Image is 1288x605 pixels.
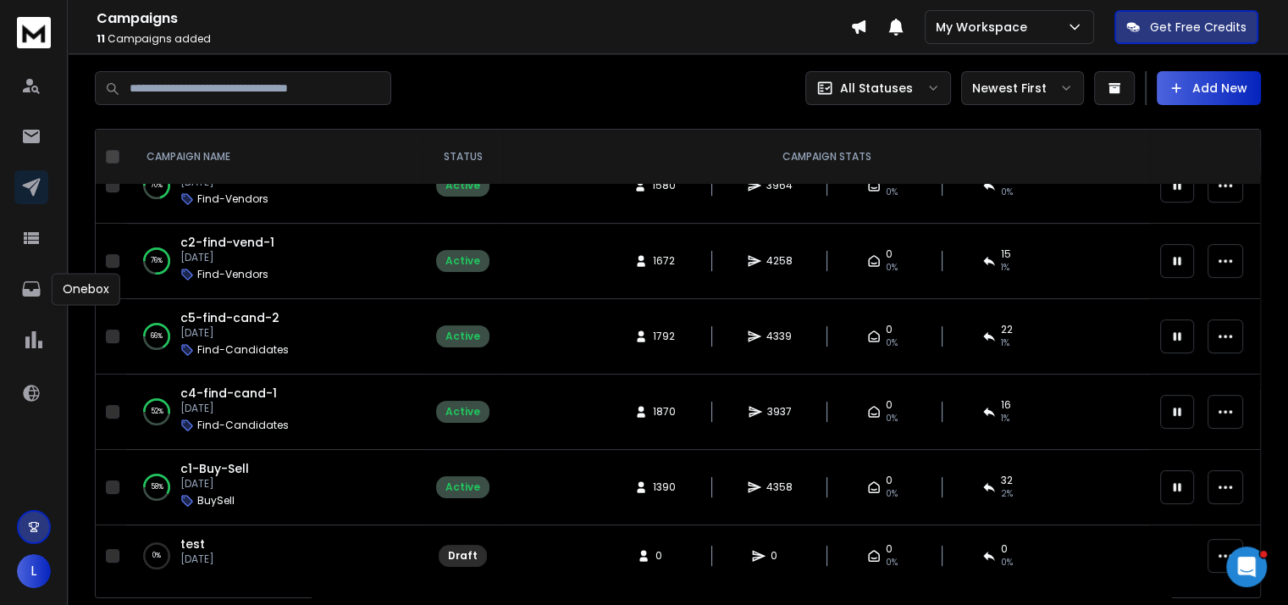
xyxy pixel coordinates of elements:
span: 0 [655,549,672,563]
p: [DATE] [180,251,274,264]
td: 52%c4-find-cand-1[DATE]Find-Candidates [126,375,423,450]
p: 66 % [151,328,163,345]
div: Active [445,330,480,343]
span: 0% [886,487,898,501]
span: 0 [771,549,788,563]
span: 0% [886,186,898,199]
span: 0 [1001,542,1008,556]
p: [DATE] [180,552,214,566]
td: 76%c2-find-vend-1[DATE]Find-Vendors [126,224,423,299]
span: 0% [1001,556,1013,569]
span: 1580 [652,179,676,192]
span: 0% [886,336,898,350]
span: 4358 [766,480,793,494]
div: Active [445,480,480,494]
a: c2-find-vend-1 [180,234,274,251]
span: 4339 [766,330,792,343]
a: c5-find-cand-2 [180,309,279,326]
th: STATUS [423,130,503,185]
td: 58%c1-Buy-Sell[DATE]BuySell [126,450,423,525]
span: 0% [886,412,898,425]
button: L [17,554,51,588]
span: 1870 [653,405,676,419]
span: 22 [1001,323,1013,336]
span: 0 [886,542,893,556]
td: 0%test[DATE] [126,525,423,587]
p: All Statuses [840,80,913,97]
p: Campaigns added [97,32,850,46]
span: 0% [886,261,898,275]
img: logo [17,17,51,48]
p: 76 % [151,253,163,269]
span: 1792 [653,330,675,343]
span: 2 % [1001,487,1013,501]
span: 0 [886,247,893,261]
div: Active [445,254,480,268]
div: Active [445,179,480,192]
p: [DATE] [180,402,289,415]
span: 32 [1001,474,1013,487]
span: 1 % [1001,261,1009,275]
p: BuySell [197,494,235,508]
th: CAMPAIGN STATS [503,130,1150,185]
th: CAMPAIGN NAME [126,130,423,185]
span: 1 % [1001,412,1009,425]
div: Draft [448,549,478,563]
a: c1-Buy-Sell [180,460,249,477]
span: 0 [886,398,893,412]
span: 0% [886,556,898,569]
p: 0 % [152,547,161,564]
span: 11 [97,31,105,46]
a: test [180,536,205,552]
p: 70 % [151,177,163,194]
p: [DATE] [180,326,289,340]
button: Add New [1157,71,1261,105]
span: 0 [886,474,893,487]
p: 52 % [151,403,163,420]
span: 3937 [767,405,792,419]
p: Get Free Credits [1150,19,1247,36]
p: Find-Vendors [197,192,268,206]
span: 1 % [1001,336,1009,350]
p: Find-Vendors [197,268,268,281]
span: 0 % [1001,186,1013,199]
p: 58 % [151,479,163,496]
span: 0 [886,323,893,336]
p: Find-Candidates [197,419,289,432]
button: Newest First [961,71,1084,105]
td: 66%c5-find-cand-2[DATE]Find-Candidates [126,299,423,375]
span: 1672 [653,254,675,268]
span: 4258 [766,254,793,268]
p: Find-Candidates [197,343,289,357]
div: Onebox [52,273,120,305]
div: Active [445,405,480,419]
iframe: Intercom live chat [1226,547,1267,587]
span: 1390 [653,480,676,494]
span: 3964 [766,179,793,192]
p: [DATE] [180,477,249,491]
h1: Campaigns [97,8,850,29]
span: 16 [1001,398,1011,412]
a: c4-find-cand-1 [180,385,277,402]
p: My Workspace [936,19,1034,36]
button: Get Free Credits [1114,10,1258,44]
span: 15 [1001,247,1011,261]
td: 70%c3-find-vend-2[DATE]Find-Vendors [126,148,423,224]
